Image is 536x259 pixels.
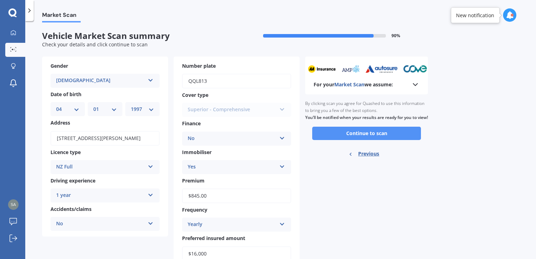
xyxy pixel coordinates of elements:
span: Licence type [51,149,81,155]
span: Immobiliser [182,149,212,155]
div: No [56,220,145,228]
span: Frequency [182,206,207,213]
span: Accidents/claims [51,206,92,212]
span: Market Scan [334,81,364,88]
img: cove_sm.webp [395,65,419,73]
span: Vehicle Market Scan summary [42,31,235,41]
div: By clicking scan you agree for Quashed to use this information to bring you a few of the best opt... [305,94,428,127]
span: Driving experience [51,177,95,184]
span: Premium [182,177,205,184]
span: Gender [51,62,68,69]
span: Preferred insured amount [182,235,245,242]
div: 1 year [56,191,145,200]
div: Yes [188,163,276,171]
span: Previous [358,148,379,159]
img: tower_sm.png [424,65,445,73]
img: autosure_sm.webp [357,65,389,73]
img: amp_sm.png [333,65,352,73]
div: [DEMOGRAPHIC_DATA] [56,77,145,85]
span: 90 % [391,33,400,38]
span: Check your details and click continue to scan [42,41,148,48]
div: Yearly [188,220,276,229]
div: No [188,134,276,143]
span: Market Scan [42,12,81,21]
button: Continue to scan [312,127,421,140]
div: NZ Full [56,163,145,171]
div: New notification [456,12,494,19]
img: 66f02af2a7af018f4306faf9ff79347c [8,199,19,210]
img: aa_sm.webp [299,65,327,73]
span: Finance [182,120,201,127]
input: Enter premium [182,188,291,203]
b: You’ll be notified when your results are ready for you to view! [305,114,428,120]
b: For your we assume: [314,81,393,88]
span: Number plate [182,62,216,69]
span: Cover type [182,92,208,98]
span: Address [51,120,70,126]
span: Date of birth [51,91,81,98]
